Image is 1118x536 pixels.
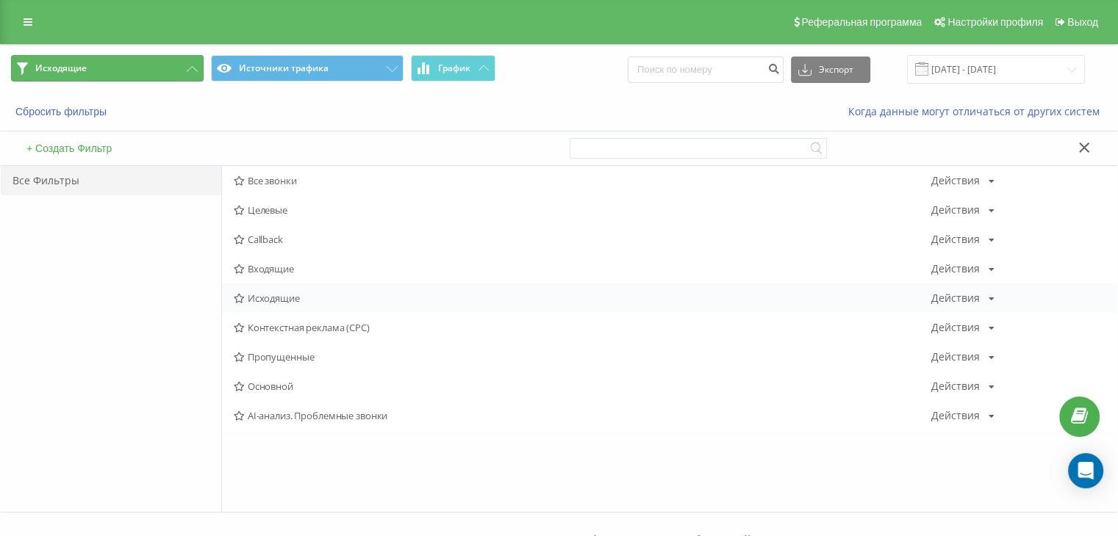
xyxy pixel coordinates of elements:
[931,352,980,362] div: Действия
[1068,453,1103,488] div: Open Intercom Messenger
[1074,141,1095,156] button: Закрыть
[931,175,980,186] div: Действия
[438,63,470,73] span: График
[11,55,204,82] button: Исходящие
[931,293,980,303] div: Действия
[1,166,221,195] div: Все Фильтры
[947,16,1043,28] span: Настройки профиля
[931,205,980,215] div: Действия
[234,234,931,245] span: Callback
[848,104,1107,118] a: Когда данные могут отличаться от других систем
[1067,16,1098,28] span: Выход
[931,381,980,391] div: Действия
[801,16,922,28] span: Реферальная программа
[211,55,404,82] button: Источники трафика
[234,381,931,391] span: Основной
[931,264,980,274] div: Действия
[411,55,495,82] button: График
[234,205,931,215] span: Целевые
[22,142,116,155] button: + Создать Фильтр
[234,293,931,303] span: Исходящие
[931,234,980,245] div: Действия
[234,322,931,333] span: Контекстная реклама (CPC)
[234,352,931,362] span: Пропущенные
[35,62,87,74] span: Исходящие
[234,410,931,421] span: AI-анализ. Проблемные звонки
[11,105,114,118] button: Сбросить фильтры
[931,410,980,421] div: Действия
[234,264,931,274] span: Входящие
[791,57,870,83] button: Экспорт
[628,57,784,83] input: Поиск по номеру
[234,175,931,186] span: Все звонки
[931,322,980,333] div: Действия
